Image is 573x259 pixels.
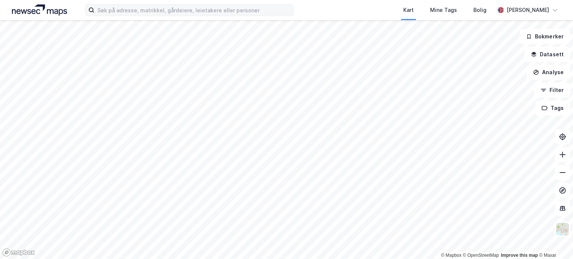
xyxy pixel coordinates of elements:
a: Mapbox homepage [2,248,35,257]
div: Bolig [473,6,486,15]
button: Datasett [525,47,570,62]
input: Søk på adresse, matrikkel, gårdeiere, leietakere eller personer [94,4,294,16]
a: OpenStreetMap [463,253,499,258]
a: Improve this map [501,253,538,258]
div: [PERSON_NAME] [507,6,549,15]
a: Mapbox [441,253,461,258]
img: logo.a4113a55bc3d86da70a041830d287a7e.svg [12,4,67,16]
button: Bokmerker [520,29,570,44]
button: Tags [535,101,570,116]
iframe: Chat Widget [536,223,573,259]
div: Kart [403,6,414,15]
button: Analyse [527,65,570,80]
img: Z [555,222,570,236]
button: Filter [534,83,570,98]
div: Mine Tags [430,6,457,15]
